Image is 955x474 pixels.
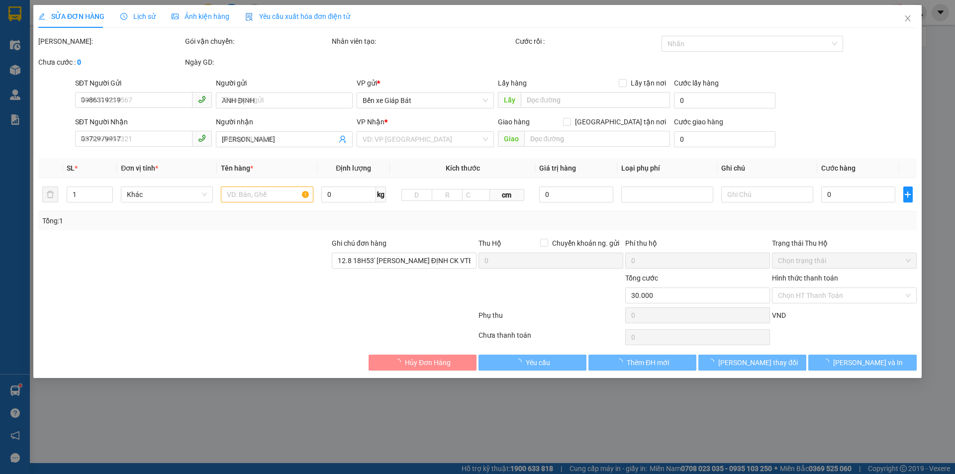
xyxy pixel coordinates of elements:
[332,253,477,269] input: Ghi chú đơn hàng
[903,187,913,202] button: plus
[627,357,669,368] span: Thêm ĐH mới
[833,357,903,368] span: [PERSON_NAME] và In
[674,93,775,108] input: Cước lấy hàng
[698,355,806,371] button: [PERSON_NAME] thay đổi
[357,78,494,89] div: VP gửi
[245,12,350,20] span: Yêu cầu xuất hóa đơn điện tử
[185,36,330,47] div: Gói vận chuyển:
[515,36,660,47] div: Cước rồi :
[894,5,922,33] button: Close
[674,79,719,87] label: Cước lấy hàng
[369,355,477,371] button: Hủy Đơn Hàng
[498,118,530,126] span: Giao hàng
[904,14,912,22] span: close
[332,36,513,47] div: Nhân viên tạo:
[120,12,156,20] span: Lịch sử
[477,330,624,347] div: Chưa thanh toán
[627,78,670,89] span: Lấy tận nơi
[446,164,480,172] span: Kích thước
[245,13,253,21] img: icon
[625,238,770,253] div: Phí thu hộ
[772,311,786,319] span: VND
[216,116,353,127] div: Người nhận
[75,116,212,127] div: SĐT Người Nhận
[357,118,385,126] span: VP Nhận
[42,187,58,202] button: delete
[822,164,856,172] span: Cước hàng
[216,78,353,89] div: Người gửi
[822,359,833,366] span: loading
[198,95,206,103] span: phone
[588,355,696,371] button: Thêm ĐH mới
[721,187,813,202] input: Ghi Chú
[526,357,550,368] span: Yêu cầu
[524,131,670,147] input: Dọc đường
[127,187,207,202] span: Khác
[77,58,81,66] b: 0
[198,134,206,142] span: phone
[515,359,526,366] span: loading
[405,357,451,368] span: Hủy Đơn Hàng
[336,164,371,172] span: Định lượng
[38,57,183,68] div: Chưa cước :
[221,187,313,202] input: VD: Bàn, Ghế
[67,164,75,172] span: SL
[904,190,912,198] span: plus
[498,92,521,108] span: Lấy
[478,239,501,247] span: Thu Hộ
[462,189,490,201] input: C
[498,131,524,147] span: Giao
[571,116,670,127] span: [GEOGRAPHIC_DATA] tận nơi
[75,78,212,89] div: SĐT Người Gửi
[376,187,386,202] span: kg
[339,135,347,143] span: user-add
[674,118,723,126] label: Cước giao hàng
[772,238,917,249] div: Trạng thái Thu Hộ
[221,164,254,172] span: Tên hàng
[38,13,45,20] span: edit
[363,93,488,108] span: Bến xe Giáp Bát
[772,274,838,282] label: Hình thức thanh toán
[809,355,917,371] button: [PERSON_NAME] và In
[432,189,463,201] input: R
[498,79,527,87] span: Lấy hàng
[394,359,405,366] span: loading
[42,215,369,226] div: Tổng: 1
[401,189,432,201] input: D
[172,12,229,20] span: Ảnh kiện hàng
[617,159,717,178] th: Loại phụ phí
[778,253,911,268] span: Chọn trạng thái
[477,310,624,327] div: Phụ thu
[172,13,179,20] span: picture
[490,189,524,201] span: cm
[121,164,159,172] span: Đơn vị tính
[616,359,627,366] span: loading
[548,238,623,249] span: Chuyển khoản ng. gửi
[718,357,798,368] span: [PERSON_NAME] thay đổi
[674,131,775,147] input: Cước giao hàng
[707,359,718,366] span: loading
[120,13,127,20] span: clock-circle
[540,164,576,172] span: Giá trị hàng
[38,12,104,20] span: SỬA ĐƠN HÀNG
[38,36,183,47] div: [PERSON_NAME]:
[717,159,817,178] th: Ghi chú
[625,274,658,282] span: Tổng cước
[478,355,586,371] button: Yêu cầu
[521,92,670,108] input: Dọc đường
[332,239,386,247] label: Ghi chú đơn hàng
[185,57,330,68] div: Ngày GD:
